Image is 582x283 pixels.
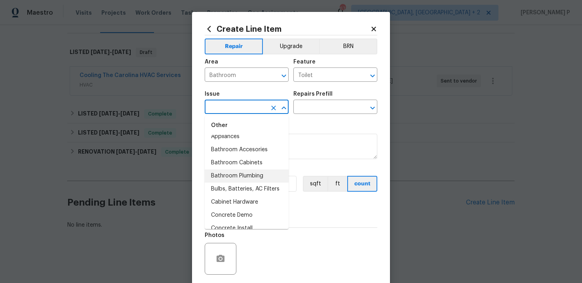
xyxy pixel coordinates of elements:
button: Repair [205,39,263,54]
button: Open [278,70,289,81]
div: Other [205,116,289,135]
li: Cabinet Hardware [205,196,289,209]
button: count [347,176,377,192]
li: Concrete Install [205,222,289,235]
h5: Repairs Prefill [293,91,333,97]
button: BRN [319,39,377,54]
h5: Area [205,59,218,65]
button: Open [367,70,378,81]
li: Bulbs, Batteries, AC Filters [205,183,289,196]
h5: Feature [293,59,316,65]
button: ft [327,176,347,192]
button: Close [278,102,289,114]
li: Appliances [205,130,289,143]
h2: Create Line Item [205,25,370,33]
button: Open [367,102,378,114]
button: sqft [303,176,327,192]
li: Bathroom Cabinets [205,156,289,169]
li: Concrete Demo [205,209,289,222]
h5: Photos [205,233,224,238]
button: Clear [268,102,279,114]
h5: Issue [205,91,220,97]
li: Bathroom Plumbing [205,169,289,183]
li: Bathroom Accesories [205,143,289,156]
button: Upgrade [263,39,320,54]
